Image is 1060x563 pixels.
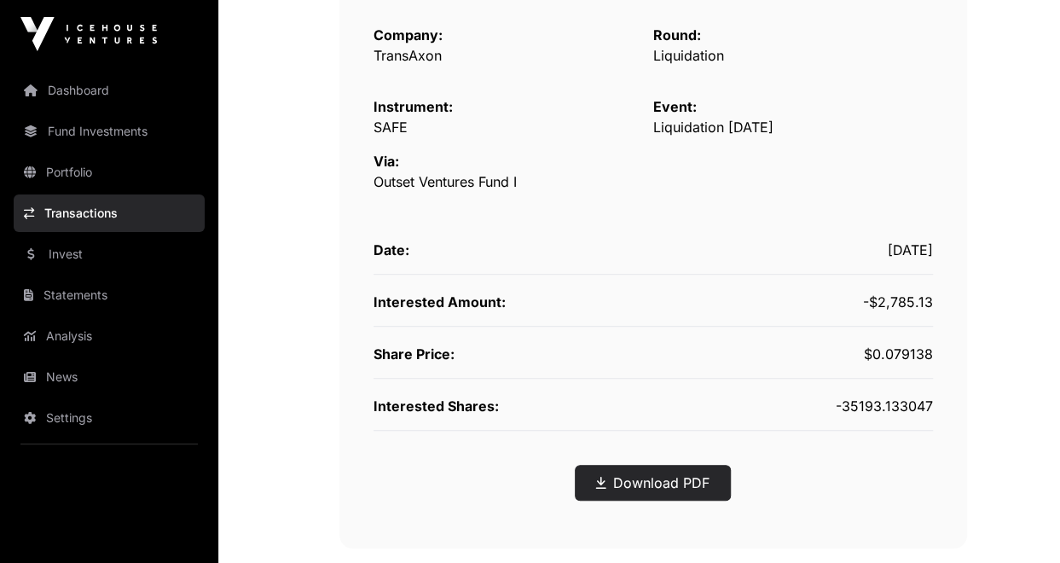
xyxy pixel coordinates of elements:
a: Dashboard [14,72,205,109]
span: Via: [374,153,399,170]
a: TransAxon [374,47,442,64]
iframe: Chat Widget [975,481,1060,563]
span: Date: [374,241,409,258]
a: Transactions [14,194,205,232]
span: Event: [653,98,697,115]
a: Invest [14,235,205,273]
button: Download PDF [575,465,731,501]
span: Interested Shares: [374,398,499,415]
span: Interested Amount: [374,293,506,311]
span: Company: [374,26,443,44]
div: Chat-Widget [975,481,1060,563]
a: Download PDF [596,473,710,493]
span: Liquidation [DATE] [653,119,773,136]
a: Statements [14,276,205,314]
div: -$2,785.13 [653,292,933,312]
a: Fund Investments [14,113,205,150]
span: Share Price: [374,345,455,363]
span: Liquidation [653,47,724,64]
span: Round: [653,26,701,44]
div: -35193.133047 [653,396,933,416]
a: Analysis [14,317,205,355]
a: Portfolio [14,154,205,191]
a: Settings [14,399,205,437]
a: Outset Ventures Fund I [374,173,517,190]
span: Instrument: [374,98,453,115]
div: $0.079138 [653,344,933,364]
img: Icehouse Ventures Logo [20,17,157,51]
span: SAFE [374,119,408,136]
a: News [14,358,205,396]
div: [DATE] [653,240,933,260]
